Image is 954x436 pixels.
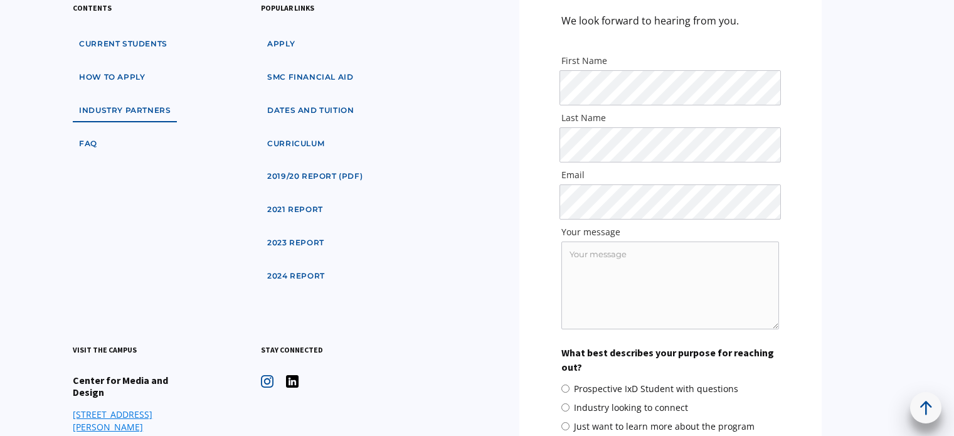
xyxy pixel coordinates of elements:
[574,401,688,414] span: Industry looking to connect
[73,66,151,89] a: how to apply
[73,408,198,433] a: [STREET_ADDRESS][PERSON_NAME]
[261,2,314,14] h3: popular links
[561,112,779,124] label: Last Name
[561,55,779,67] label: First Name
[261,132,331,156] a: curriculum
[561,169,779,181] label: Email
[286,375,299,388] img: icon - instagram
[261,99,360,122] a: dates and tuition
[261,165,369,188] a: 2019/20 Report (pdf)
[261,265,331,288] a: 2024 Report
[261,375,273,388] img: icon - instagram
[73,33,174,56] a: Current students
[561,13,739,29] p: We look forward to hearing from you.
[561,422,570,430] input: Just want to learn more about the program
[73,375,198,398] h4: Center for Media and Design
[561,385,570,393] input: Prospective IxD Student with questions
[261,198,329,221] a: 2021 Report
[261,344,323,356] h3: stay connected
[73,99,177,122] a: industry partners
[261,33,301,56] a: apply
[261,66,359,89] a: SMC financial aid
[561,346,779,374] label: What best describes your purpose for reaching out?
[73,2,112,14] h3: contents
[561,226,779,238] label: Your message
[261,231,331,255] a: 2023 Report
[73,132,103,156] a: faq
[574,420,755,433] span: Just want to learn more about the program
[73,344,137,356] h3: visit the campus
[574,383,738,395] span: Prospective IxD Student with questions
[910,392,941,423] a: back to top
[561,403,570,412] input: Industry looking to connect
